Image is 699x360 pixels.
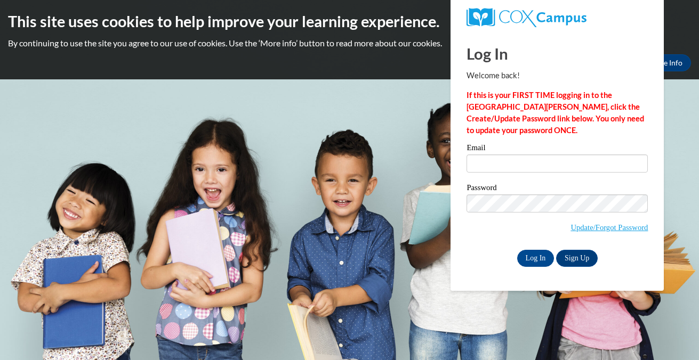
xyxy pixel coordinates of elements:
[641,54,691,71] a: More Info
[467,91,644,135] strong: If this is your FIRST TIME logging in to the [GEOGRAPHIC_DATA][PERSON_NAME], click the Create/Upd...
[8,37,691,49] p: By continuing to use the site you agree to our use of cookies. Use the ‘More info’ button to read...
[467,43,648,64] h1: Log In
[556,250,598,267] a: Sign Up
[517,250,555,267] input: Log In
[467,8,648,27] a: COX Campus
[467,8,586,27] img: COX Campus
[467,70,648,81] p: Welcome back!
[571,223,648,232] a: Update/Forgot Password
[8,11,691,32] h2: This site uses cookies to help improve your learning experience.
[467,184,648,194] label: Password
[467,144,648,154] label: Email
